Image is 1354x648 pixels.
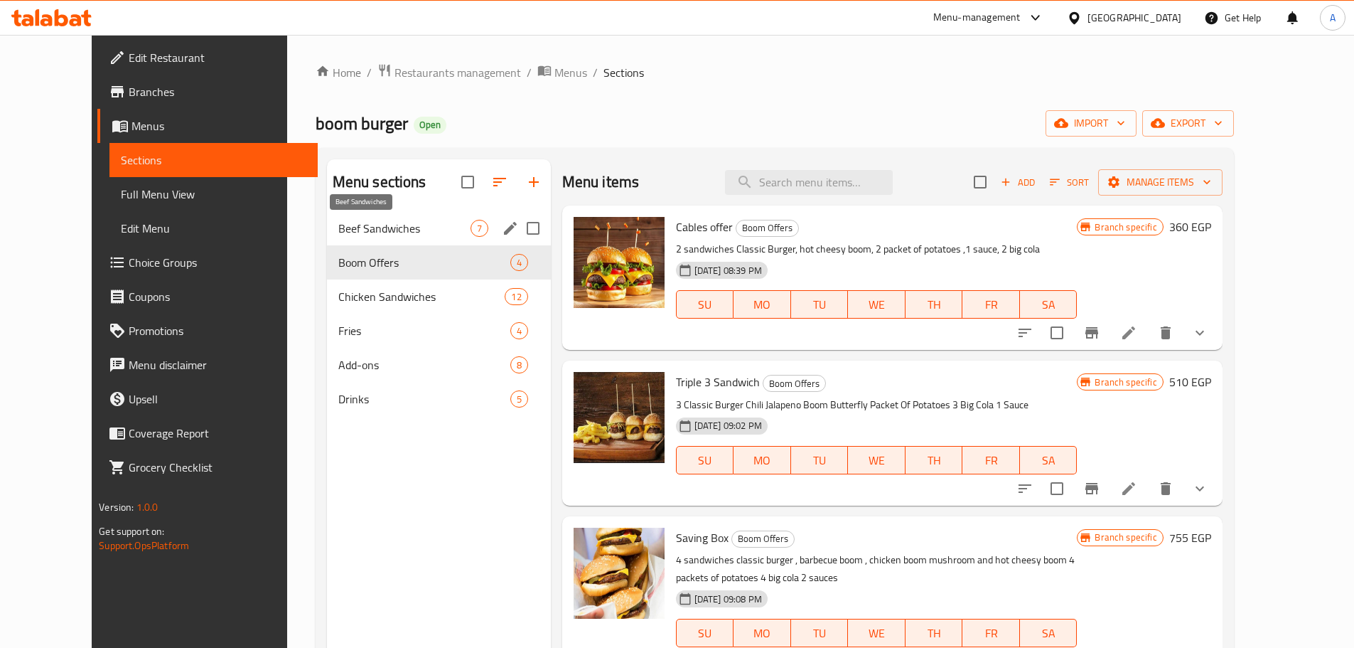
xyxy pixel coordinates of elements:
[911,623,957,644] span: TH
[129,459,306,476] span: Grocery Checklist
[1183,316,1217,350] button: show more
[471,220,488,237] div: items
[97,41,318,75] a: Edit Restaurant
[1020,446,1078,474] button: SA
[338,391,510,408] span: Drinks
[97,314,318,348] a: Promotions
[97,245,318,280] a: Choice Groups
[1330,10,1336,26] span: A
[734,290,791,319] button: MO
[968,623,1014,644] span: FR
[109,177,318,211] a: Full Menu View
[511,393,527,406] span: 5
[121,220,306,237] span: Edit Menu
[848,446,906,474] button: WE
[511,324,527,338] span: 4
[327,314,551,348] div: Fries4
[797,623,843,644] span: TU
[1169,528,1211,548] h6: 755 EGP
[338,254,510,271] span: Boom Offers
[562,171,640,193] h2: Menu items
[1149,316,1183,350] button: delete
[962,290,1020,319] button: FR
[689,593,768,606] span: [DATE] 09:08 PM
[739,623,785,644] span: MO
[1169,372,1211,392] h6: 510 EGP
[527,64,532,81] li: /
[911,450,957,471] span: TH
[338,288,505,305] span: Chicken Sandwiches
[962,619,1020,647] button: FR
[854,294,900,315] span: WE
[505,288,527,305] div: items
[537,63,587,82] a: Menus
[510,322,528,339] div: items
[763,375,826,392] div: Boom Offers
[511,358,527,372] span: 8
[791,619,849,647] button: TU
[109,211,318,245] a: Edit Menu
[1041,171,1098,193] span: Sort items
[732,531,794,547] span: Boom Offers
[962,446,1020,474] button: FR
[1042,474,1072,504] span: Select to update
[736,220,799,237] div: Boom Offers
[995,171,1041,193] span: Add item
[129,83,306,100] span: Branches
[791,446,849,474] button: TU
[1109,174,1211,191] span: Manage items
[109,143,318,177] a: Sections
[316,64,361,81] a: Home
[129,425,306,442] span: Coverage Report
[1008,472,1042,506] button: sort-choices
[848,290,906,319] button: WE
[483,165,517,199] span: Sort sections
[1154,115,1223,132] span: export
[500,218,521,239] button: edit
[97,450,318,484] a: Grocery Checklist
[316,107,408,139] span: boom burger
[377,63,521,82] a: Restaurants management
[510,391,528,408] div: items
[1020,290,1078,319] button: SA
[1191,480,1208,497] svg: Show Choices
[1149,472,1183,506] button: delete
[97,280,318,314] a: Coupons
[906,290,963,319] button: TH
[1008,316,1042,350] button: sort-choices
[911,294,957,315] span: TH
[367,64,372,81] li: /
[1046,110,1137,137] button: import
[121,186,306,203] span: Full Menu View
[854,623,900,644] span: WE
[689,419,768,432] span: [DATE] 09:02 PM
[1120,324,1137,341] a: Edit menu item
[121,152,306,169] span: Sections
[854,450,900,471] span: WE
[1089,376,1162,389] span: Branch specific
[471,222,488,235] span: 7
[676,240,1078,258] p: 2 sandwiches Classic Burger, hot cheesy boom, 2 packet of potatoes ,1 sauce, 2 big cola
[129,254,306,271] span: Choice Groups
[906,446,963,474] button: TH
[574,528,665,619] img: Saving Box
[129,356,306,373] span: Menu disclaimer
[517,165,551,199] button: Add section
[99,522,164,541] span: Get support on:
[1075,316,1109,350] button: Branch-specific-item
[1087,10,1181,26] div: [GEOGRAPHIC_DATA]
[734,446,791,474] button: MO
[129,391,306,408] span: Upsell
[327,245,551,280] div: Boom Offers4
[97,416,318,450] a: Coverage Report
[1042,318,1072,348] span: Select to update
[933,9,1021,26] div: Menu-management
[510,356,528,373] div: items
[1089,221,1162,234] span: Branch specific
[734,619,791,647] button: MO
[1191,324,1208,341] svg: Show Choices
[1120,480,1137,497] a: Edit menu item
[906,619,963,647] button: TH
[554,64,587,81] span: Menus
